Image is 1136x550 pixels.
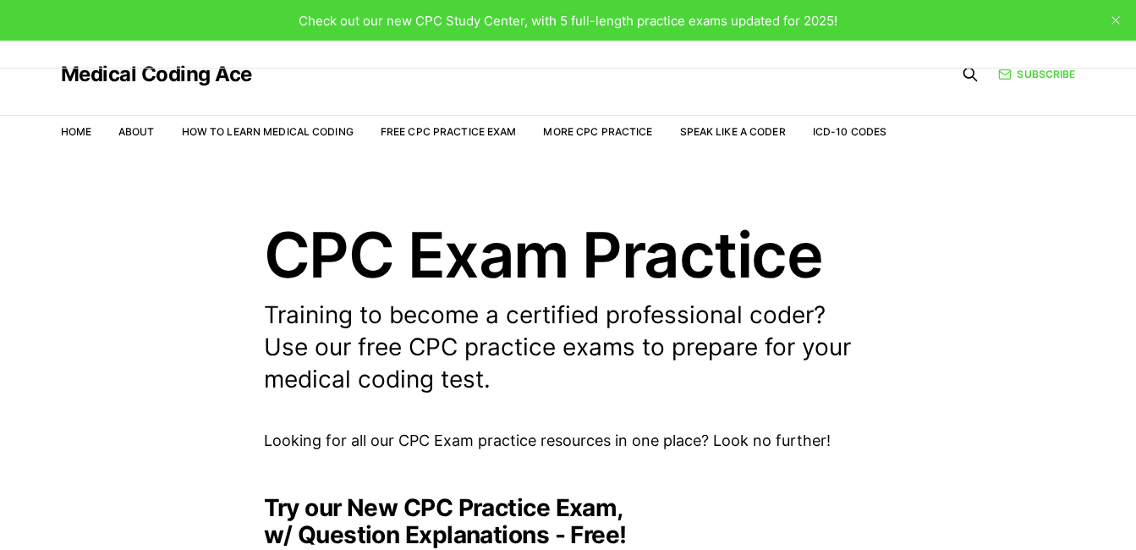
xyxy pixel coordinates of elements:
button: close [1102,7,1129,34]
a: More CPC Practice [543,125,652,138]
span: Check out our new CPC Study Center, with 5 full-length practice exams updated for 2025! [299,13,837,29]
p: Looking for all our CPC Exam practice resources in one place? Look no further! [264,429,873,454]
a: Home [61,125,91,138]
a: Free CPC Practice Exam [381,125,517,138]
a: Medical Coding Ace [61,64,252,85]
a: About [118,125,155,138]
h2: Try our New CPC Practice Exam, w/ Question Explanations - Free! [264,494,873,548]
a: ICD-10 Codes [813,125,886,138]
a: How to Learn Medical Coding [182,125,354,138]
h1: CPC Exam Practice [264,223,873,286]
a: Speak Like a Coder [680,125,786,138]
a: Subscribe [998,66,1075,82]
p: Training to become a certified professional coder? Use our free CPC practice exams to prepare for... [264,300,873,395]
